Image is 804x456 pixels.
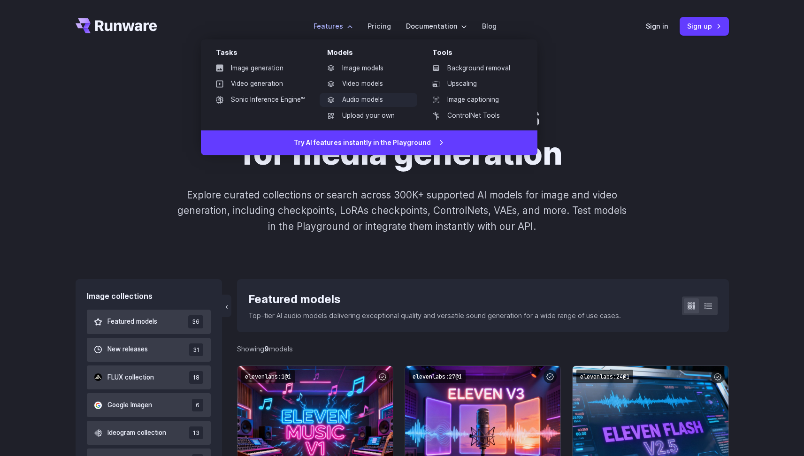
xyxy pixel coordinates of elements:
[201,130,537,156] a: Try AI features instantly in the Playground
[320,109,417,123] a: Upload your own
[87,421,211,445] button: Ideogram collection 13
[208,77,312,91] a: Video generation
[87,338,211,362] button: New releases 31
[425,61,522,76] a: Background removal
[87,393,211,417] button: Google Imagen 6
[241,370,295,383] code: elevenlabs:1@1
[189,426,203,439] span: 13
[87,310,211,334] button: Featured models 36
[107,428,166,438] span: Ideogram collection
[237,343,293,354] div: Showing models
[680,17,729,35] a: Sign up
[208,61,312,76] a: Image generation
[320,93,417,107] a: Audio models
[107,317,157,327] span: Featured models
[327,47,417,61] div: Models
[425,77,522,91] a: Upscaling
[107,344,148,355] span: New releases
[87,290,211,303] div: Image collections
[189,371,203,384] span: 18
[320,77,417,91] a: Video models
[107,400,152,410] span: Google Imagen
[646,21,668,31] a: Sign in
[425,109,522,123] a: ControlNet Tools
[314,21,352,31] label: Features
[425,93,522,107] a: Image captioning
[188,315,203,328] span: 36
[264,345,269,353] strong: 9
[409,370,466,383] code: elevenlabs:27@1
[107,372,154,383] span: FLUX collection
[216,47,312,61] div: Tasks
[189,343,203,356] span: 31
[208,93,312,107] a: Sonic Inference Engine™
[406,21,467,31] label: Documentation
[482,21,497,31] a: Blog
[222,295,231,317] button: ‹
[320,61,417,76] a: Image models
[368,21,391,31] a: Pricing
[76,18,157,33] a: Go to /
[173,187,630,234] p: Explore curated collections or search across 300K+ supported AI models for image and video genera...
[192,399,203,411] span: 6
[141,98,664,172] h1: Explore AI models for media generation
[248,290,621,308] div: Featured models
[87,365,211,389] button: FLUX collection 18
[248,310,621,321] p: Top-tier AI audio models delivering exceptional quality and versatile sound generation for a wide...
[576,370,633,383] code: elevenlabs:24@1
[432,47,522,61] div: Tools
